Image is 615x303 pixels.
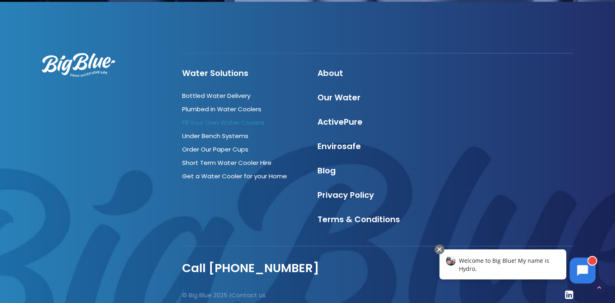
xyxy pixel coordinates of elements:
a: About [317,67,343,79]
a: ActivePure [317,116,363,128]
a: Privacy Policy [317,189,374,201]
a: Our Water [317,92,361,103]
h4: Water Solutions [182,68,303,78]
a: Envirosafe [317,141,361,152]
p: © Big Blue 2025 | [182,290,371,301]
a: Call [PHONE_NUMBER] [182,260,319,276]
iframe: Chatbot [431,243,604,292]
a: Terms & Conditions [317,214,400,225]
a: Short Term Water Cooler Hire [182,158,272,167]
a: Contact us [231,291,266,299]
a: Fill Your Own Water Coolers [182,118,265,127]
a: Plumbed in Water Coolers [182,105,261,113]
a: Bottled Water Delivery [182,91,250,100]
a: Order Our Paper Cups [182,145,248,154]
a: Get a Water Cooler for your Home [182,172,287,180]
a: Under Bench Systems [182,132,248,140]
a: Blog [317,165,336,176]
